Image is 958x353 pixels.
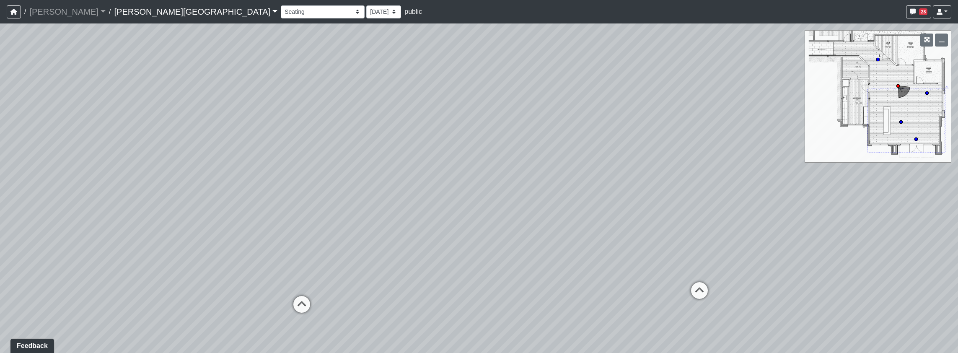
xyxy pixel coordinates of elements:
[106,3,114,20] span: /
[29,3,106,20] a: [PERSON_NAME]
[919,8,927,15] span: 28
[906,5,931,18] button: 28
[404,8,422,15] span: public
[114,3,277,20] a: [PERSON_NAME][GEOGRAPHIC_DATA]
[21,3,29,20] span: /
[6,336,56,353] iframe: Ybug feedback widget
